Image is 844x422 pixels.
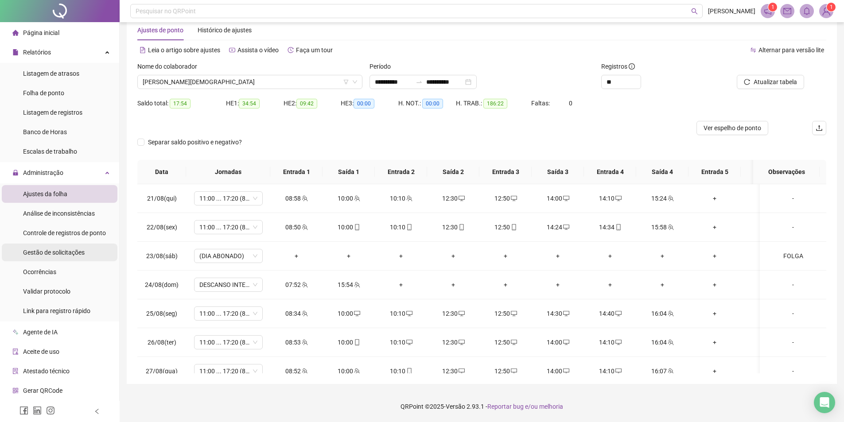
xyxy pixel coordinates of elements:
[23,89,64,97] span: Folha de ponto
[539,337,577,347] div: 14:00
[741,160,793,184] th: Saída 5
[137,98,226,108] div: Saldo total:
[539,251,577,261] div: +
[643,280,681,290] div: +
[591,194,629,203] div: 14:10
[767,194,819,203] div: -
[416,78,423,85] span: swap-right
[434,337,472,347] div: 12:30
[353,368,360,374] span: team
[510,368,517,374] span: desktop
[615,368,622,374] span: desktop
[226,98,284,108] div: HE 1:
[830,4,833,10] span: 1
[330,337,368,347] div: 10:00
[434,366,472,376] div: 12:30
[562,310,569,317] span: desktop
[696,309,734,318] div: +
[296,99,317,108] span: 09:42
[186,160,270,184] th: Jornadas
[140,47,146,53] span: file-text
[199,249,257,263] span: (DIA ABONADO)
[820,4,833,18] img: 94452
[753,160,820,184] th: Observações
[405,195,412,201] span: team
[767,309,819,318] div: -
[696,222,734,232] div: +
[767,280,819,290] div: -
[12,170,19,176] span: lock
[23,329,58,336] span: Agente de IA
[615,310,622,317] span: desktop
[487,403,563,410] span: Reportar bug e/ou melhoria
[416,78,423,85] span: to
[170,99,191,108] span: 17:54
[277,194,315,203] div: 08:58
[539,280,577,290] div: +
[330,366,368,376] div: 10:00
[688,160,741,184] th: Entrada 5
[539,366,577,376] div: 14:00
[456,98,531,108] div: H. TRAB.:
[667,310,674,317] span: team
[591,366,629,376] div: 14:10
[696,366,734,376] div: +
[539,309,577,318] div: 14:30
[539,194,577,203] div: 14:00
[382,222,420,232] div: 10:10
[569,100,572,107] span: 0
[296,46,333,54] span: Faça um tour
[422,99,443,108] span: 00:00
[382,366,420,376] div: 10:10
[301,310,308,317] span: team
[277,309,315,318] div: 08:34
[277,222,315,232] div: 08:50
[667,224,674,230] span: team
[343,79,349,85] span: filter
[398,98,456,108] div: H. NOT.:
[479,160,532,184] th: Entrada 3
[382,337,420,347] div: 10:10
[199,221,257,234] span: 11:00 ... 17:20 (8 HORAS)
[486,251,525,261] div: +
[23,190,67,197] span: Ajustes da folha
[748,366,786,376] div: +
[434,194,472,203] div: 12:30
[237,46,279,54] span: Assista o vídeo
[643,251,681,261] div: +
[12,348,19,355] span: audit
[23,249,85,256] span: Gestão de solicitações
[748,251,786,261] div: +
[288,47,294,53] span: history
[748,280,786,290] div: +
[23,169,63,176] span: Administração
[486,280,525,290] div: +
[816,124,823,132] span: upload
[199,364,257,378] span: 11:00 ... 17:20 (8 HORAS)
[434,251,472,261] div: +
[458,195,465,201] span: desktop
[146,252,178,259] span: 23/08(sáb)
[341,98,398,108] div: HE 3:
[353,310,360,317] span: desktop
[23,229,106,236] span: Controle de registros de ponto
[767,337,819,347] div: -
[486,222,525,232] div: 12:50
[814,392,835,413] div: Open Intercom Messenger
[382,280,420,290] div: +
[23,368,70,375] span: Atestado técnico
[375,160,427,184] th: Entrada 2
[330,309,368,318] div: 10:00
[486,194,525,203] div: 12:50
[369,62,397,71] label: Período
[591,222,629,232] div: 14:34
[764,7,772,15] span: notification
[510,224,517,230] span: mobile
[510,310,517,317] span: desktop
[330,194,368,203] div: 10:00
[458,310,465,317] span: desktop
[458,368,465,374] span: desktop
[405,368,412,374] span: mobile
[23,288,70,295] span: Validar protocolo
[199,307,257,320] span: 11:00 ... 17:20 (8 HORAS)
